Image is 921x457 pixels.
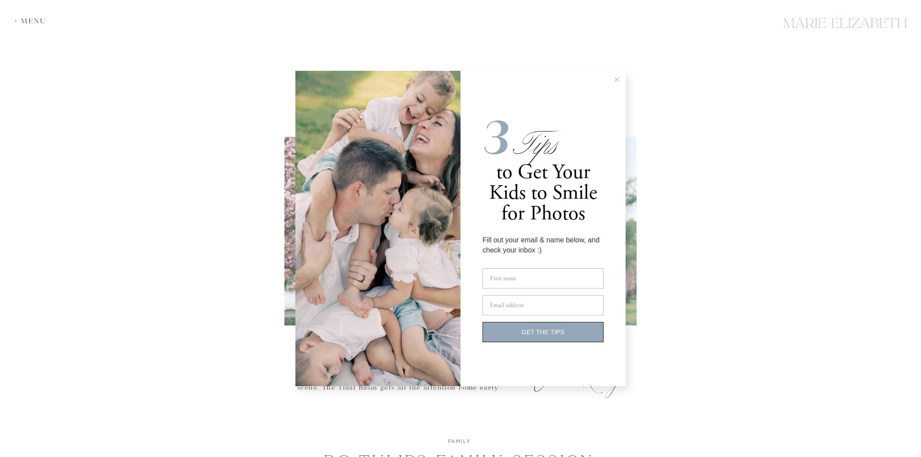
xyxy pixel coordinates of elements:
button: GET THE TIPS [483,322,604,342]
span: irst name [494,274,516,282]
span: GET THE TIPS [522,329,564,336]
span: Emai [490,301,503,309]
span: Tips [510,123,552,165]
div: Fill out your email & name below, and check your inbox :) [483,235,604,255]
span: F [490,274,494,282]
span: l address [503,301,524,309]
span: to Get Your Kids to Smile for Photos [489,159,597,227]
i: 3 [483,109,510,167]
